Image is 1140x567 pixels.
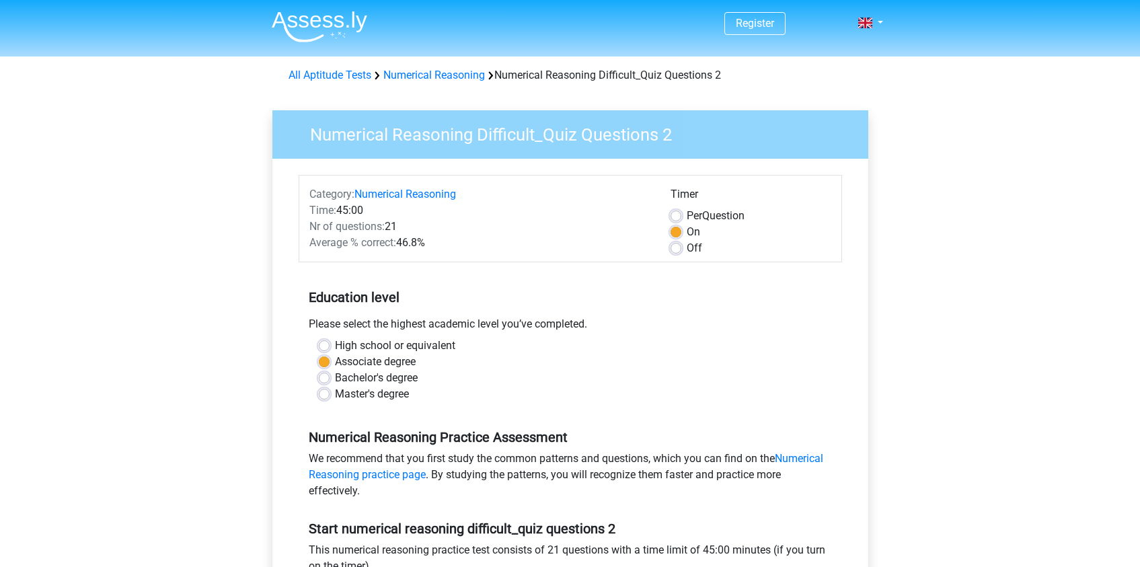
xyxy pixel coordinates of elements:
[309,429,832,445] h5: Numerical Reasoning Practice Assessment
[335,386,409,402] label: Master's degree
[736,17,774,30] a: Register
[294,119,858,145] h3: Numerical Reasoning Difficult_Quiz Questions 2
[383,69,485,81] a: Numerical Reasoning
[687,208,745,224] label: Question
[309,188,354,200] span: Category:
[289,69,371,81] a: All Aptitude Tests
[299,202,660,219] div: 45:00
[687,240,702,256] label: Off
[299,451,842,504] div: We recommend that you first study the common patterns and questions, which you can find on the . ...
[335,370,418,386] label: Bachelor's degree
[299,219,660,235] div: 21
[354,188,456,200] a: Numerical Reasoning
[309,521,832,537] h5: Start numerical reasoning difficult_quiz questions 2
[335,338,455,354] label: High school or equivalent
[335,354,416,370] label: Associate degree
[309,236,396,249] span: Average % correct:
[309,204,336,217] span: Time:
[687,209,702,222] span: Per
[309,284,832,311] h5: Education level
[309,220,385,233] span: Nr of questions:
[283,67,858,83] div: Numerical Reasoning Difficult_Quiz Questions 2
[687,224,700,240] label: On
[671,186,831,208] div: Timer
[299,235,660,251] div: 46.8%
[272,11,367,42] img: Assessly
[299,316,842,338] div: Please select the highest academic level you’ve completed.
